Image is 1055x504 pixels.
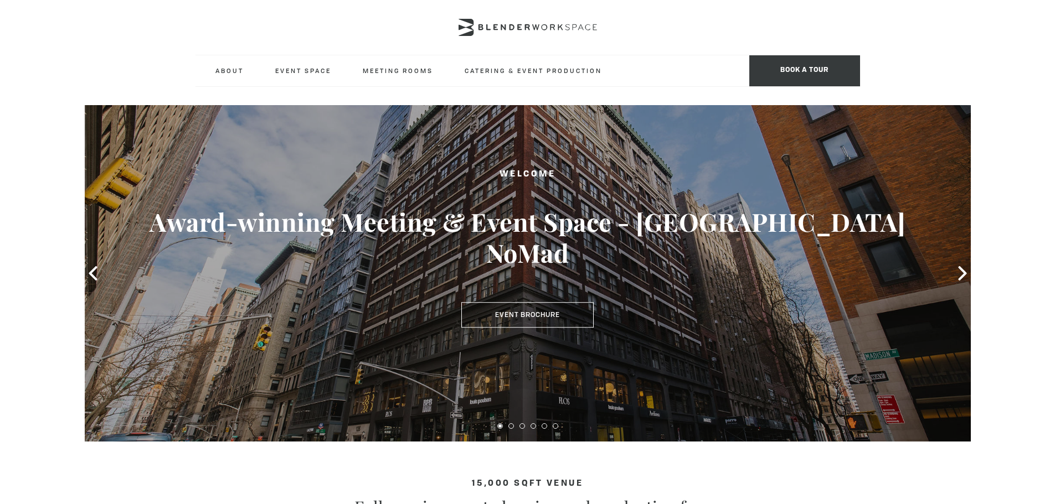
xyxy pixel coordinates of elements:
[749,55,860,86] span: Book a tour
[354,55,442,86] a: Meeting Rooms
[266,55,340,86] a: Event Space
[129,206,927,268] h3: Award-winning Meeting & Event Space - [GEOGRAPHIC_DATA] NoMad
[207,55,253,86] a: About
[129,168,927,181] h2: Welcome
[195,479,860,489] h4: 15,000 sqft venue
[461,302,594,328] a: Event Brochure
[1000,451,1055,504] iframe: Chat Widget
[456,55,611,86] a: Catering & Event Production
